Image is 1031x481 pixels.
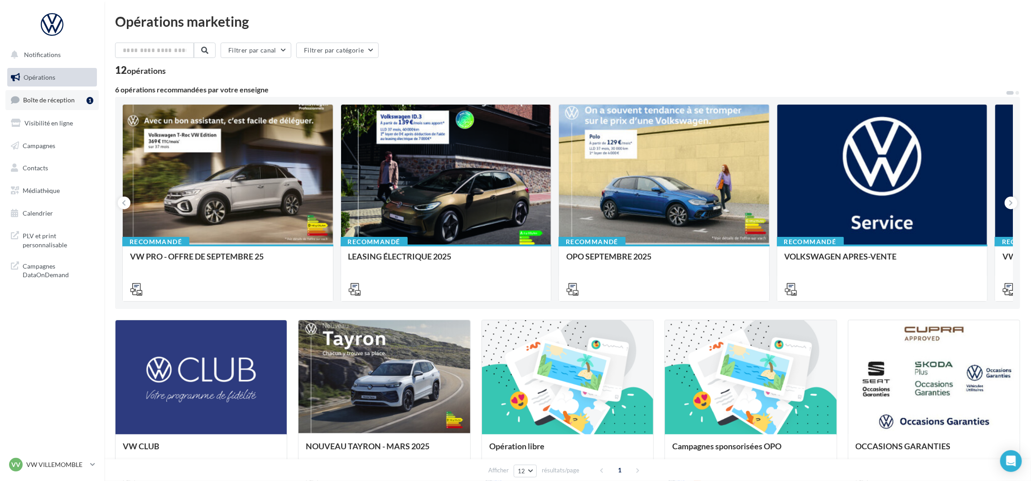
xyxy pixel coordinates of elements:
[24,119,73,127] span: Visibilité en ligne
[5,68,99,87] a: Opérations
[777,237,844,247] div: Recommandé
[785,252,980,270] div: VOLKSWAGEN APRES-VENTE
[24,51,61,58] span: Notifications
[221,43,291,58] button: Filtrer par canal
[5,226,99,253] a: PLV et print personnalisable
[23,96,75,104] span: Boîte de réception
[122,237,189,247] div: Recommandé
[5,90,99,110] a: Boîte de réception1
[115,65,166,75] div: 12
[5,204,99,223] a: Calendrier
[566,252,762,270] div: OPO SEPTEMBRE 2025
[7,456,97,473] a: VV VW VILLEMOMBLE
[559,237,626,247] div: Recommandé
[115,14,1020,28] div: Opérations marketing
[296,43,379,58] button: Filtrer par catégorie
[26,460,87,469] p: VW VILLEMOMBLE
[130,252,326,270] div: VW PRO - OFFRE DE SEPTEMBRE 25
[5,256,99,283] a: Campagnes DataOnDemand
[1000,450,1022,472] div: Open Intercom Messenger
[5,159,99,178] a: Contacts
[306,442,463,460] div: NOUVEAU TAYRON - MARS 2025
[23,141,55,149] span: Campagnes
[542,466,579,475] span: résultats/page
[5,45,95,64] button: Notifications
[87,97,93,104] div: 1
[518,467,525,475] span: 12
[348,252,544,270] div: LEASING ÉLECTRIQUE 2025
[127,67,166,75] div: opérations
[24,73,55,81] span: Opérations
[613,463,627,477] span: 1
[489,442,646,460] div: Opération libre
[856,442,1012,460] div: OCCASIONS GARANTIES
[5,114,99,133] a: Visibilité en ligne
[23,230,93,249] span: PLV et print personnalisable
[23,209,53,217] span: Calendrier
[23,187,60,194] span: Médiathèque
[23,164,48,172] span: Contacts
[5,181,99,200] a: Médiathèque
[23,260,93,279] span: Campagnes DataOnDemand
[11,460,20,469] span: VV
[341,237,408,247] div: Recommandé
[5,136,99,155] a: Campagnes
[514,465,537,477] button: 12
[672,442,829,460] div: Campagnes sponsorisées OPO
[115,86,1006,93] div: 6 opérations recommandées par votre enseigne
[123,442,279,460] div: VW CLUB
[488,466,509,475] span: Afficher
